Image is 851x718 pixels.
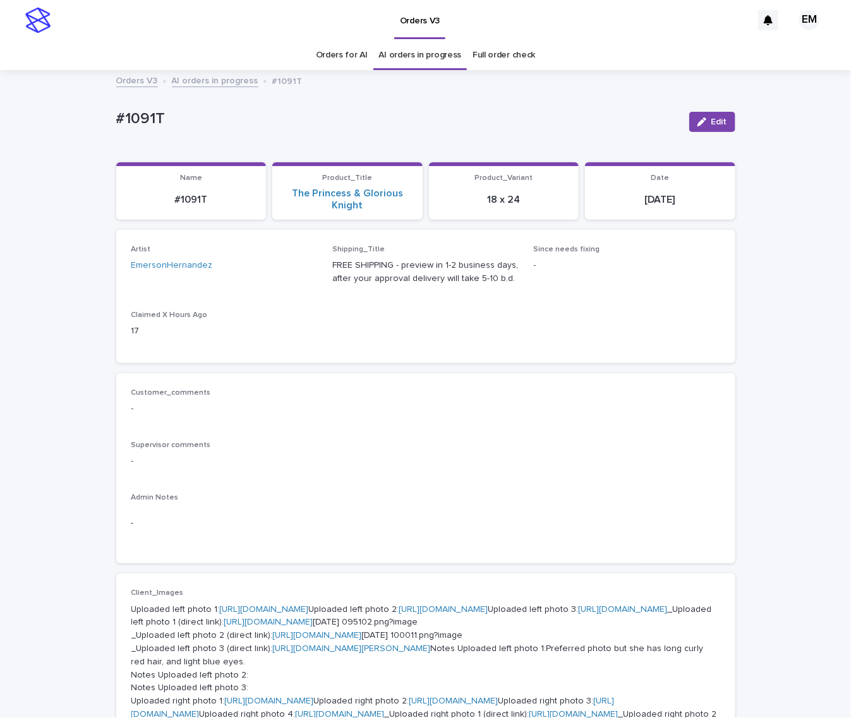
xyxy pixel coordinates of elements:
[131,259,213,272] a: EmersonHernandez
[273,644,431,653] a: [URL][DOMAIN_NAME][PERSON_NAME]
[131,589,184,597] span: Client_Images
[116,73,158,87] a: Orders V3
[131,402,720,416] p: -
[172,73,258,87] a: AI orders in progress
[332,246,385,253] span: Shipping_Title
[131,311,208,319] span: Claimed X Hours Ago
[474,174,533,182] span: Product_Variant
[25,8,51,33] img: stacker-logo-s-only.png
[689,112,735,132] button: Edit
[124,194,259,206] p: #1091T
[131,517,720,530] p: -
[272,73,303,87] p: #1091T
[280,188,415,212] a: The Princess & Glorious Knight
[225,697,314,705] a: [URL][DOMAIN_NAME]
[473,40,535,70] a: Full order check
[534,246,600,253] span: Since needs fixing
[579,605,668,614] a: [URL][DOMAIN_NAME]
[322,174,372,182] span: Product_Title
[224,618,313,626] a: [URL][DOMAIN_NAME]
[316,40,368,70] a: Orders for AI
[651,174,669,182] span: Date
[131,494,179,501] span: Admin Notes
[799,10,819,30] div: EM
[399,605,488,614] a: [URL][DOMAIN_NAME]
[131,325,318,338] p: 17
[273,631,362,640] a: [URL][DOMAIN_NAME]
[711,117,727,126] span: Edit
[379,40,462,70] a: AI orders in progress
[220,605,309,614] a: [URL][DOMAIN_NAME]
[534,259,720,272] p: -
[116,110,679,128] p: #1091T
[131,441,211,449] span: Supervisor comments
[131,455,720,468] p: -
[131,389,211,397] span: Customer_comments
[131,246,151,253] span: Artist
[593,194,728,206] p: [DATE]
[180,174,202,182] span: Name
[332,259,519,285] p: FREE SHIPPING - preview in 1-2 business days, after your approval delivery will take 5-10 b.d.
[409,697,498,705] a: [URL][DOMAIN_NAME]
[437,194,572,206] p: 18 x 24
